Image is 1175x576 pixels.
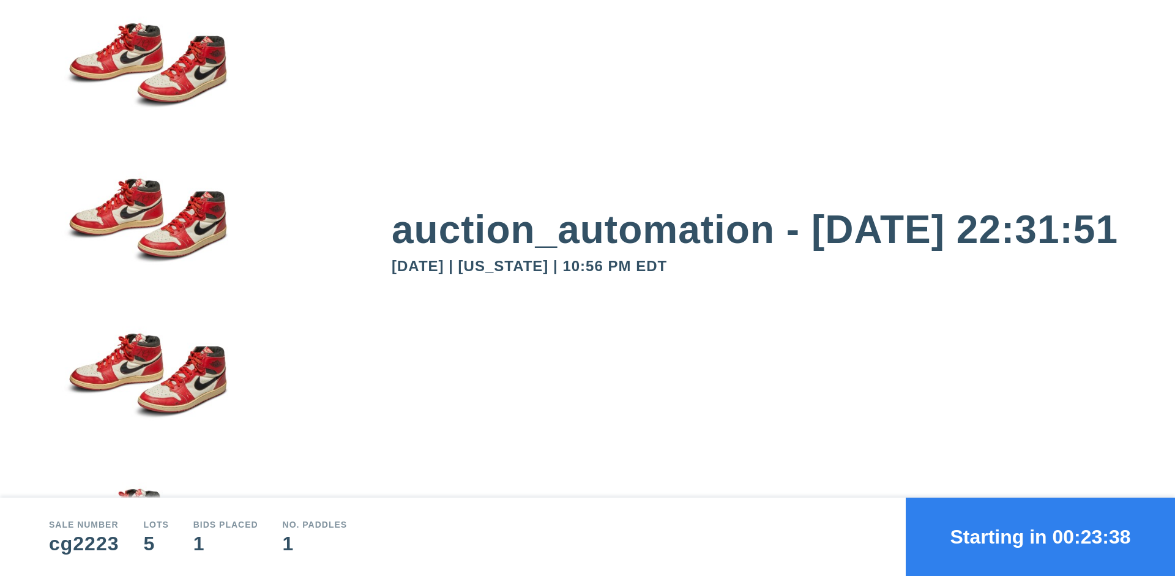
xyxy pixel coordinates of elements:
div: 1 [193,534,258,553]
div: 1 [283,534,348,553]
div: [DATE] | [US_STATE] | 10:56 PM EDT [392,259,1126,274]
div: Sale number [49,520,119,529]
button: Starting in 00:23:38 [906,498,1175,576]
div: cg2223 [49,534,119,553]
div: 5 [143,534,168,553]
div: Bids Placed [193,520,258,529]
div: auction_automation - [DATE] 22:31:51 [392,210,1126,249]
img: small [49,314,245,469]
img: small [49,159,245,314]
div: Lots [143,520,168,529]
img: small [49,4,245,159]
div: No. Paddles [283,520,348,529]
